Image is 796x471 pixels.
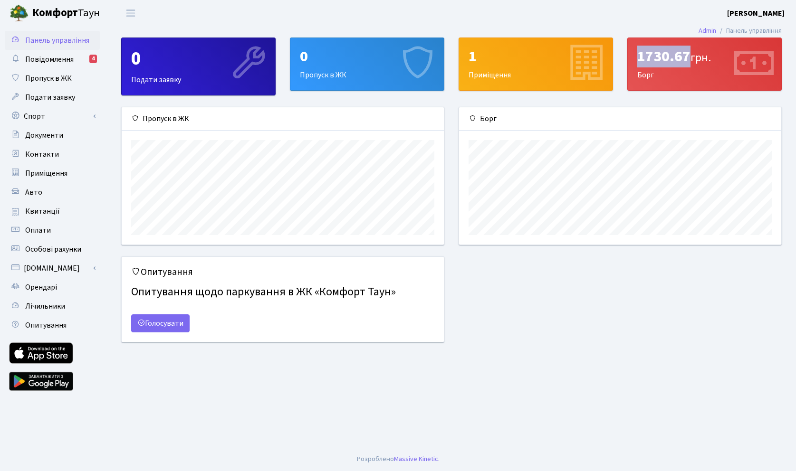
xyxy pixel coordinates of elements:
a: Документи [5,126,100,145]
div: 1 [469,47,603,66]
button: Переключити навігацію [119,5,143,21]
li: Панель управління [716,26,782,36]
div: Приміщення [459,38,613,90]
a: Орендарі [5,278,100,297]
div: Пропуск в ЖК [122,107,444,131]
span: Пропуск в ЖК [25,73,72,84]
a: Квитанції [5,202,100,221]
div: 1730.67 [637,47,772,66]
span: Лічильники [25,301,65,311]
span: Контакти [25,149,59,160]
div: 0 [131,47,266,70]
div: 0 [300,47,434,66]
b: Комфорт [32,5,78,20]
span: Оплати [25,225,51,235]
a: Голосувати [131,314,190,332]
span: Таун [32,5,100,21]
span: Приміщення [25,168,67,179]
span: Опитування [25,320,67,330]
a: [PERSON_NAME] [727,8,785,19]
span: Особові рахунки [25,244,81,254]
h5: Опитування [131,266,434,278]
nav: breadcrumb [684,21,796,41]
a: Приміщення [5,164,100,183]
a: Пропуск в ЖК [5,69,100,88]
a: 0Пропуск в ЖК [290,38,444,91]
span: Авто [25,187,42,198]
span: Орендарі [25,282,57,292]
span: Панель управління [25,35,89,46]
a: Massive Kinetic [394,454,438,464]
span: грн. [691,49,711,66]
div: Борг [628,38,781,90]
a: Авто [5,183,100,202]
a: Особові рахунки [5,240,100,259]
a: Повідомлення4 [5,50,100,69]
a: Подати заявку [5,88,100,107]
a: Оплати [5,221,100,240]
a: Лічильники [5,297,100,316]
div: 4 [89,55,97,63]
span: Квитанції [25,206,60,217]
a: Панель управління [5,31,100,50]
a: Опитування [5,316,100,335]
a: 1Приміщення [459,38,613,91]
span: Подати заявку [25,92,75,103]
div: Борг [459,107,781,131]
a: Admin [699,26,716,36]
div: Подати заявку [122,38,275,95]
h4: Опитування щодо паркування в ЖК «Комфорт Таун» [131,282,434,303]
span: Документи [25,130,63,141]
div: Пропуск в ЖК [290,38,444,90]
a: Розроблено [357,454,394,464]
div: . [357,454,440,464]
a: [DOMAIN_NAME] [5,259,100,278]
span: Повідомлення [25,54,74,65]
a: Контакти [5,145,100,164]
a: 0Подати заявку [121,38,276,95]
img: logo.png [10,4,29,23]
a: Спорт [5,107,100,126]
